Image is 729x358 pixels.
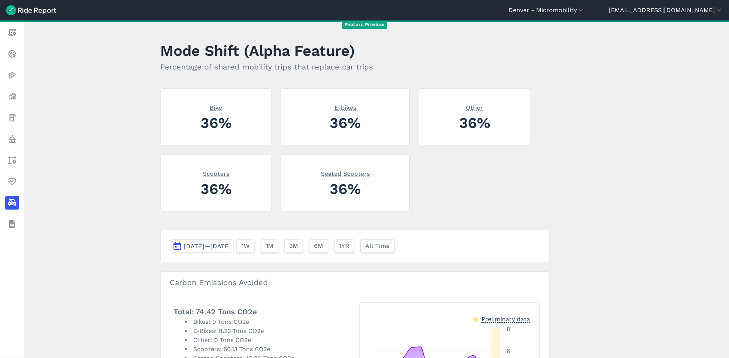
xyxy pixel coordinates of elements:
a: Health [5,175,19,188]
ul: Total: 74.42 Tons CO2e [174,306,346,317]
div: 36% [290,178,400,199]
span: Other [466,103,483,111]
h2: Percentage of shared mobility trips that replace car trips [160,61,373,73]
button: 3M [284,239,303,253]
button: 1YR [334,239,354,253]
span: All Time [365,241,390,251]
span: E-bikes [335,103,356,111]
span: Bike [210,103,222,111]
div: 36% [290,112,400,133]
div: 36% [170,112,262,133]
li: E-Bikes : 8.23 Tons CO2e [185,326,346,336]
div: 36% [428,112,521,133]
div: Preliminary data [481,315,530,323]
span: Feature Preview [342,21,387,29]
button: 1M [261,239,278,253]
button: [EMAIL_ADDRESS][DOMAIN_NAME] [609,6,723,15]
li: Scooters : 56.13 Tons CO2e [185,345,346,354]
a: Policy [5,132,19,146]
span: Scooters [203,169,229,177]
span: 1YR [339,241,349,251]
span: [DATE]—[DATE] [184,243,231,250]
a: Realtime [5,47,19,61]
button: 1W [237,239,255,253]
li: Bikes : 0 Tons CO2e [185,317,346,326]
a: Datasets [5,217,19,231]
span: 3M [289,241,298,251]
a: Heatmaps [5,68,19,82]
a: Areas [5,153,19,167]
span: Seated Scooters [321,169,370,177]
tspan: 8 [507,325,510,333]
button: 6M [309,239,328,253]
span: 6M [314,241,323,251]
img: Ride Report [6,5,56,15]
a: Report [5,26,19,39]
button: [DATE]—[DATE] [170,239,234,253]
h1: Mode Shift (Alpha Feature) [160,40,373,61]
h3: Carbon Emissions Avoided [161,272,549,293]
a: Fees [5,111,19,125]
span: 1W [241,241,250,251]
button: Denver - Micromobility [508,6,585,15]
button: All Time [360,239,394,253]
li: Other : 0 Tons CO2e [185,336,346,345]
tspan: 6 [507,347,510,355]
span: 1M [266,241,273,251]
div: 36% [170,178,262,199]
a: ModeShift [5,196,19,210]
a: Analyze [5,90,19,103]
